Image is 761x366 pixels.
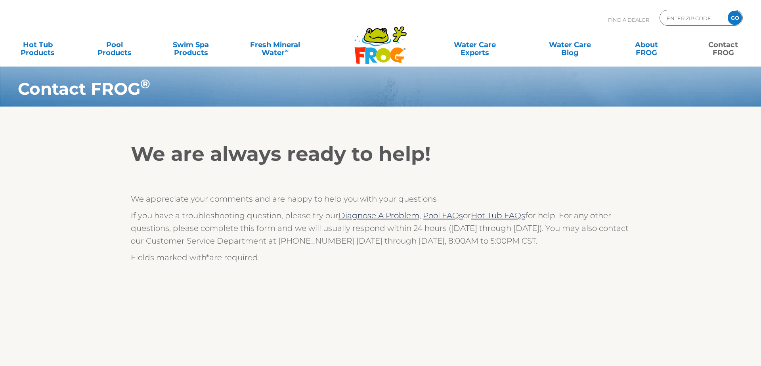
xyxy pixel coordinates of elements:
[131,251,630,264] p: Fields marked with are required.
[426,37,523,53] a: Water CareExperts
[338,211,421,220] a: Diagnose A Problem,
[471,211,525,220] a: Hot Tub FAQs
[423,211,463,220] a: Pool FAQs
[8,37,67,53] a: Hot TubProducts
[728,11,742,25] input: GO
[617,37,676,53] a: AboutFROG
[131,209,630,247] p: If you have a troubleshooting question, please try our or for help. For any other questions, plea...
[84,37,144,53] a: PoolProducts
[608,10,649,30] p: Find A Dealer
[131,193,630,205] p: We appreciate your comments and are happy to help you with your questions
[131,142,630,166] h2: We are always ready to help!
[285,47,289,53] sup: ∞
[694,37,753,53] a: ContactFROG
[350,16,411,64] img: Frog Products Logo
[18,79,680,98] h1: Contact FROG
[140,76,150,91] sup: ®
[540,37,600,53] a: Water CareBlog
[161,37,221,53] a: Swim SpaProducts
[238,37,312,53] a: Fresh MineralWater∞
